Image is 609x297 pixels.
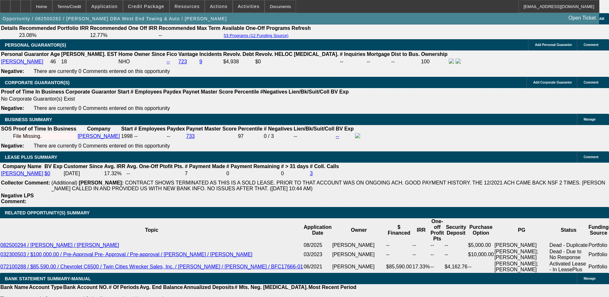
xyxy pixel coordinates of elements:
b: Percentile [234,89,259,94]
th: Status [549,218,588,242]
a: 733 [186,133,195,139]
b: Negative LPS Comment: [1,193,34,204]
span: Manage [584,118,596,121]
b: Paydex [167,126,185,131]
td: [PERSON_NAME] [332,261,386,273]
span: CONTRACT SHOWS TERMINATED AS THIS IS A SOLD LEASE. PRIOR TO THAT ACCOUNT WAS ON ONGOING ACH. GOOD... [51,180,605,191]
b: Vantage [178,51,198,57]
b: [PERSON_NAME]: [79,180,124,185]
th: PG [494,218,549,242]
td: 06/2021 [303,261,332,273]
span: LEASE PLUS SUMMARY [5,155,57,160]
span: Credit Package [128,4,164,9]
b: BV Exp [336,126,354,131]
td: -- [367,58,390,65]
b: Fico [167,51,177,57]
b: Dist to Bus. [391,51,420,57]
td: [PERSON_NAME]; [PERSON_NAME] [494,261,549,273]
td: [DATE] [64,170,103,177]
b: #Negatives [260,89,288,94]
a: 723 [178,59,187,64]
th: Funding Source [588,218,609,242]
a: 072100288 / $85,590.00 / Chevrolet C6500 / Twin Cities Wrecker Sales, Inc. / [PERSON_NAME] / [PER... [0,264,303,269]
b: Start [117,89,129,94]
a: 032300503 / $100,000.00 / Pre-Approval Pre- Approval / Pre-approval / [PERSON_NAME] / [PERSON_NAME] [0,252,252,257]
td: -- [391,58,420,65]
td: NHO [118,58,166,65]
b: Revolv. Debt [223,51,254,57]
th: Owner [332,218,386,242]
b: Paynet Master Score [186,126,237,131]
b: Customer Since [64,164,103,169]
b: # Negatives [264,126,292,131]
td: 0 [226,170,280,177]
b: Mortgage [367,51,390,57]
td: $10,000.00 [468,248,494,261]
td: 08/2025 [303,242,332,248]
td: Portfolio [588,261,609,273]
span: CORPORATE GUARANTOR(S) [5,80,70,85]
b: Paydex [163,89,181,94]
td: 03/2023 [303,248,332,261]
th: Proof of Time In Business [1,89,65,95]
td: -- [386,242,412,248]
td: [PERSON_NAME] [332,242,386,248]
button: Resources [170,0,204,13]
a: $0 [45,171,50,176]
span: There are currently 0 Comments entered on this opportunity [34,143,170,148]
td: -- [293,133,335,140]
th: $ Financed [386,218,412,242]
b: Start [121,126,133,131]
td: $4,162.76 [444,261,468,273]
span: -- [134,133,138,139]
span: Activities [238,4,260,9]
th: Recommended Max Term [158,25,221,32]
span: Comment [584,43,598,47]
td: [PERSON_NAME]; [PERSON_NAME] [494,248,549,261]
td: -- [444,242,468,248]
a: [PERSON_NAME] [1,59,43,64]
td: Activated Lease - In LeasePlus [549,261,588,273]
th: One-off Profit Pts [430,218,444,242]
span: There are currently 0 Comments entered on this opportunity [34,105,170,111]
span: Comment [584,81,598,84]
th: Application Date [303,218,332,242]
button: Actions [205,0,232,13]
td: 23.08% [19,32,89,39]
b: Personal Guarantor [1,51,49,57]
button: Activities [233,0,265,13]
td: [PERSON_NAME] [494,242,549,248]
a: -- [167,59,170,64]
th: Security Deposit [444,218,468,242]
b: Negative: [1,143,24,148]
th: Details [1,25,18,32]
th: SOS [1,126,12,132]
td: [PERSON_NAME] [332,248,386,261]
span: Add Corporate Guarantor [533,81,572,84]
td: $4,938 [223,58,254,65]
td: 17.33% [412,261,430,273]
td: -- [412,248,430,261]
a: [PERSON_NAME] [78,133,120,139]
th: # Mts. Neg. [MEDICAL_DATA]. [234,284,308,291]
td: Portfolio [588,248,609,261]
th: Bank Account NO. [63,284,109,291]
th: Annualized Deposits [183,284,234,291]
span: Comment [584,155,598,159]
a: [PERSON_NAME] [1,171,43,176]
b: # Inquiries [340,51,365,57]
b: Company [87,126,110,131]
b: Negative: [1,105,24,111]
td: -- [339,58,366,65]
b: # Coll. Calls [310,164,339,169]
b: Incidents [199,51,222,57]
td: $85,590.00 [386,261,412,273]
span: Resources [175,4,200,9]
td: No Corporate Guarantor(s) Exist [1,96,352,102]
span: Manage [584,277,596,280]
a: Open Ticket [566,13,598,23]
img: linkedin-icon.png [456,59,461,64]
td: -- [444,248,468,261]
b: Paynet Master Score [183,89,233,94]
td: 1998 [121,133,133,140]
